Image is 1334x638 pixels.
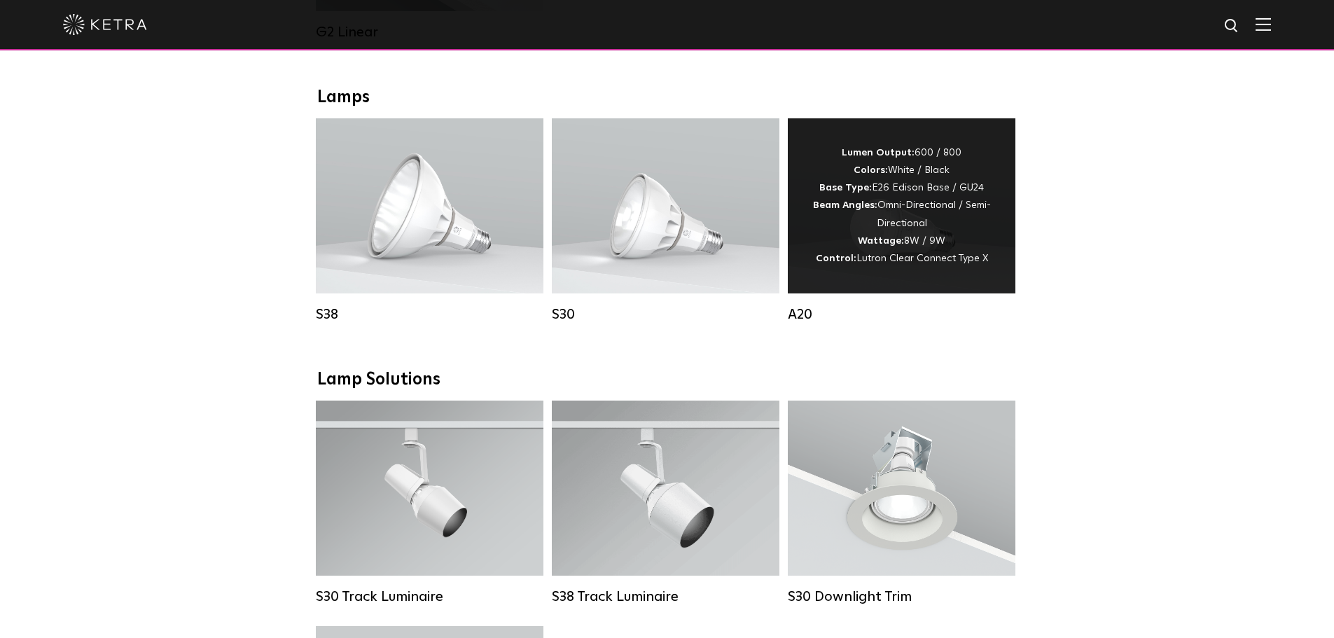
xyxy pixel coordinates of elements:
img: ketra-logo-2019-white [63,14,147,35]
div: S30 Downlight Trim [788,588,1015,605]
div: 600 / 800 White / Black E26 Edison Base / GU24 Omni-Directional / Semi-Directional 8W / 9W [809,144,994,268]
a: S30 Lumen Output:1100Colors:White / BlackBase Type:E26 Edison Base / GU24Beam Angles:15° / 25° / ... [552,118,779,323]
div: S38 [316,306,543,323]
strong: Lumen Output: [842,148,915,158]
strong: Control: [816,254,856,263]
strong: Base Type: [819,183,872,193]
div: S30 [552,306,779,323]
strong: Beam Angles: [813,200,877,210]
div: S30 Track Luminaire [316,588,543,605]
strong: Wattage: [858,236,904,246]
span: Lutron Clear Connect Type X [856,254,988,263]
a: S38 Track Luminaire Lumen Output:1100Colors:White / BlackBeam Angles:10° / 25° / 40° / 60°Wattage... [552,401,779,605]
div: Lamps [317,88,1017,108]
a: A20 Lumen Output:600 / 800Colors:White / BlackBase Type:E26 Edison Base / GU24Beam Angles:Omni-Di... [788,118,1015,323]
div: Lamp Solutions [317,370,1017,390]
div: A20 [788,306,1015,323]
strong: Colors: [854,165,888,175]
a: S30 Downlight Trim S30 Downlight Trim [788,401,1015,605]
img: Hamburger%20Nav.svg [1256,18,1271,31]
a: S30 Track Luminaire Lumen Output:1100Colors:White / BlackBeam Angles:15° / 25° / 40° / 60° / 90°W... [316,401,543,605]
img: search icon [1223,18,1241,35]
a: S38 Lumen Output:1100Colors:White / BlackBase Type:E26 Edison Base / GU24Beam Angles:10° / 25° / ... [316,118,543,323]
div: S38 Track Luminaire [552,588,779,605]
